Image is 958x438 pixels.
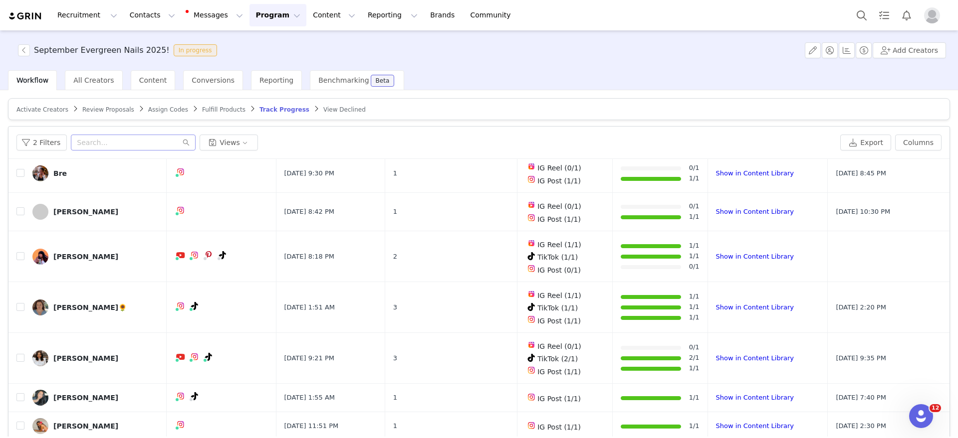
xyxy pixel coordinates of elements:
img: 362c2341-4c63-4612-9215-fb1047387ea2--s.jpg [32,165,48,181]
button: Columns [895,135,942,150]
a: [PERSON_NAME]🌻 [32,299,159,315]
div: [PERSON_NAME] [53,253,118,261]
button: Profile [918,7,950,23]
a: 1/1 [689,312,700,323]
span: [DATE] 9:35 PM [836,353,886,363]
a: [PERSON_NAME] [32,350,159,366]
a: Show in Content Library [716,208,794,215]
a: grin logo [8,11,43,21]
span: IG Post (1/1) [537,177,581,185]
span: [DATE] 8:45 PM [836,168,886,178]
span: TikTok (1/1) [537,304,578,312]
span: 3 [393,353,397,363]
a: Show in Content Library [716,394,794,401]
span: IG Reel (1/1) [537,241,581,249]
a: 1/1 [689,173,700,184]
img: instagram.svg [177,421,185,429]
div: Bre [53,169,67,177]
a: 1/1 [689,212,700,222]
a: 1/1 [689,393,700,403]
img: 0ee9ebfc-3ad1-4fa3-85df-474ed674144f--s.jpg [32,418,48,434]
span: [DATE] 2:20 PM [836,302,886,312]
img: instagram-reels.svg [527,290,535,298]
span: [DATE] 8:18 PM [284,252,334,262]
a: Show in Content Library [716,354,794,362]
a: [PERSON_NAME] [32,418,159,434]
img: instagram-reels.svg [527,162,535,170]
a: 0/1 [689,342,700,353]
div: [PERSON_NAME] [53,354,118,362]
span: Conversions [192,76,235,84]
iframe: Intercom live chat [909,404,933,428]
span: Track Progress [259,106,309,113]
button: Search [851,4,873,26]
button: Content [307,4,361,26]
a: Show in Content Library [716,422,794,430]
span: Benchmarking [318,76,369,84]
a: Tasks [873,4,895,26]
span: IG Post (1/1) [537,317,581,325]
span: IG Post (1/1) [537,368,581,376]
a: 2/1 [689,353,700,363]
span: In progress [174,44,217,56]
a: [PERSON_NAME] [32,249,159,265]
img: instagram.svg [177,392,185,400]
span: Reporting [259,76,293,84]
img: instagram.svg [527,265,535,273]
button: Messages [182,4,249,26]
button: Recruitment [51,4,123,26]
span: [DATE] 2:30 PM [836,421,886,431]
span: Fulfill Products [202,106,245,113]
a: 0/1 [689,163,700,173]
span: TikTok (1/1) [537,253,578,261]
span: IG Reel (0/1) [537,164,581,172]
span: 1 [393,207,397,217]
a: Bre [32,165,159,181]
a: Brands [424,4,464,26]
span: 3 [393,302,397,312]
a: Community [465,4,521,26]
a: 0/1 [689,262,700,272]
input: Search... [71,135,196,150]
img: instagram-reels.svg [527,341,535,349]
span: [DATE] 10:30 PM [836,207,890,217]
span: TikTok (2/1) [537,355,578,363]
a: [PERSON_NAME] [32,390,159,406]
span: All Creators [73,76,114,84]
span: [DATE] 1:51 AM [284,302,335,312]
img: instagram-reels.svg [527,239,535,247]
span: IG Post (1/1) [537,215,581,223]
img: f11fb0a8-ffdd-4cb8-b7c4-309e4b96186a.jpg [32,299,48,315]
div: [PERSON_NAME]🌻 [53,303,127,311]
span: [DATE] 11:51 PM [284,421,339,431]
img: placeholder-profile.jpg [924,7,940,23]
img: instagram.svg [527,366,535,374]
span: IG Post (0/1) [537,266,581,274]
img: instagram.svg [191,353,199,361]
span: IG Reel (1/1) [537,292,581,299]
div: Beta [376,78,390,84]
span: Review Proposals [82,106,134,113]
span: IG Reel (0/1) [537,342,581,350]
a: 1/1 [689,241,700,251]
span: 1 [393,421,397,431]
h3: September Evergreen Nails 2025! [34,44,170,56]
img: instagram.svg [527,214,535,222]
img: a03a5ea0-de51-43db-a386-08bfca8ca211.jpg [32,350,48,366]
button: 2 Filters [16,135,67,150]
span: 2 [393,252,397,262]
div: [PERSON_NAME] [53,208,118,216]
img: instagram.svg [177,206,185,214]
span: 12 [930,404,941,412]
a: 0/1 [689,201,700,212]
a: Show in Content Library [716,169,794,177]
span: [object Object] [18,44,221,56]
span: Workflow [16,76,48,84]
a: Show in Content Library [716,303,794,311]
a: 1/1 [689,251,700,262]
a: 1/1 [689,292,700,302]
span: [DATE] 1:55 AM [284,393,335,403]
span: View Declined [323,106,366,113]
span: [DATE] 7:40 PM [836,393,886,403]
button: Notifications [896,4,918,26]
